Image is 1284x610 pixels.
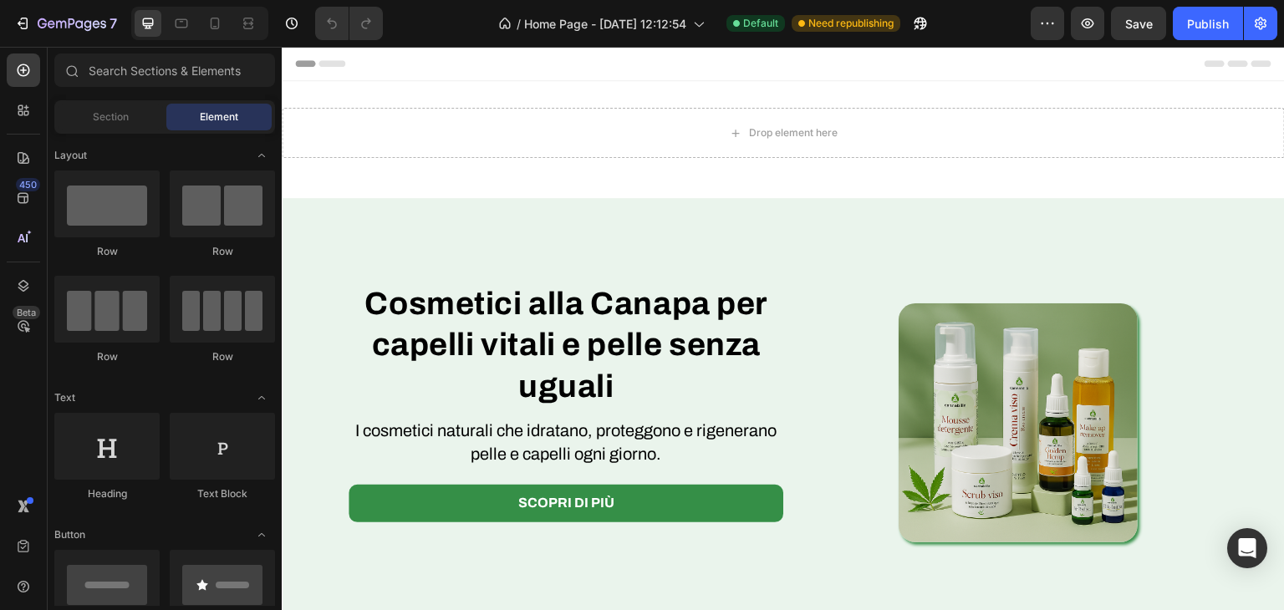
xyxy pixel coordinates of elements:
[237,448,333,465] p: Scopri di più
[54,527,85,542] span: Button
[248,142,275,169] span: Toggle open
[743,16,778,31] span: Default
[170,349,275,364] div: Row
[54,390,75,405] span: Text
[524,15,686,33] span: Home Page - [DATE] 12:12:54
[16,178,40,191] div: 450
[110,13,117,33] p: 7
[808,16,894,31] span: Need republishing
[1227,528,1267,568] div: Open Intercom Messenger
[54,53,275,87] input: Search Sections & Elements
[315,7,383,40] div: Undo/Redo
[467,79,556,93] div: Drop element here
[248,384,275,411] span: Toggle open
[517,15,521,33] span: /
[67,438,502,475] a: Scopri di più
[170,244,275,259] div: Row
[170,486,275,501] div: Text Block
[93,109,129,125] span: Section
[13,306,40,319] div: Beta
[1187,15,1229,33] div: Publish
[1111,7,1166,40] button: Save
[83,240,486,357] strong: Cosmetici alla Canapa per capelli vitali e pelle senza uguali
[1125,17,1153,31] span: Save
[54,148,87,163] span: Layout
[54,349,160,364] div: Row
[617,257,857,496] img: gempages_584417761556431732-282495ea-2a61-4bb5-bb4d-5fdbf192e393.png
[54,244,160,259] div: Row
[54,486,160,501] div: Heading
[69,372,500,419] p: I cosmetici naturali che idratano, proteggono e rigenerano pelle e capelli ogni giorno.
[282,47,1284,610] iframe: Design area
[1173,7,1243,40] button: Publish
[7,7,125,40] button: 7
[248,521,275,548] span: Toggle open
[200,109,238,125] span: Element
